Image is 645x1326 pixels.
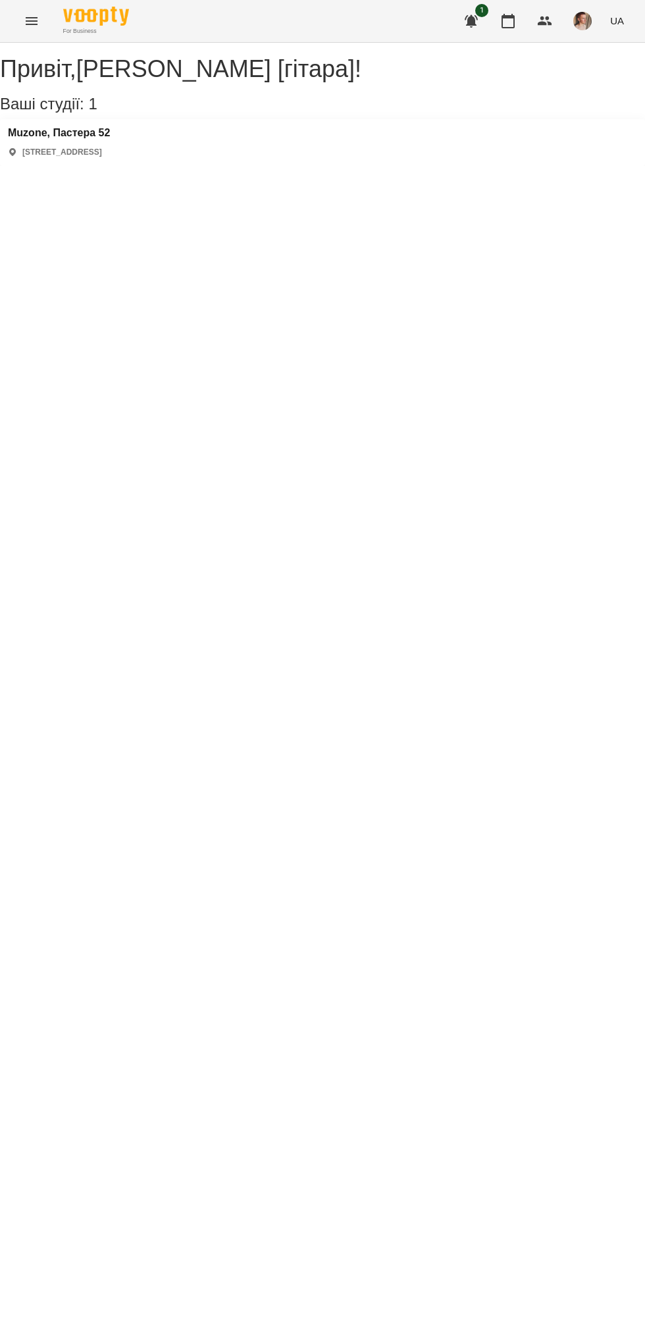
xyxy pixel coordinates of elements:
[63,7,129,26] img: Voopty Logo
[605,9,629,33] button: UA
[63,27,129,36] span: For Business
[610,14,624,28] span: UA
[8,127,110,139] a: Muzone, Пастера 52
[573,12,592,30] img: 17edbb4851ce2a096896b4682940a88a.jfif
[88,95,97,113] span: 1
[22,147,102,158] p: [STREET_ADDRESS]
[16,5,47,37] button: Menu
[475,4,488,17] span: 1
